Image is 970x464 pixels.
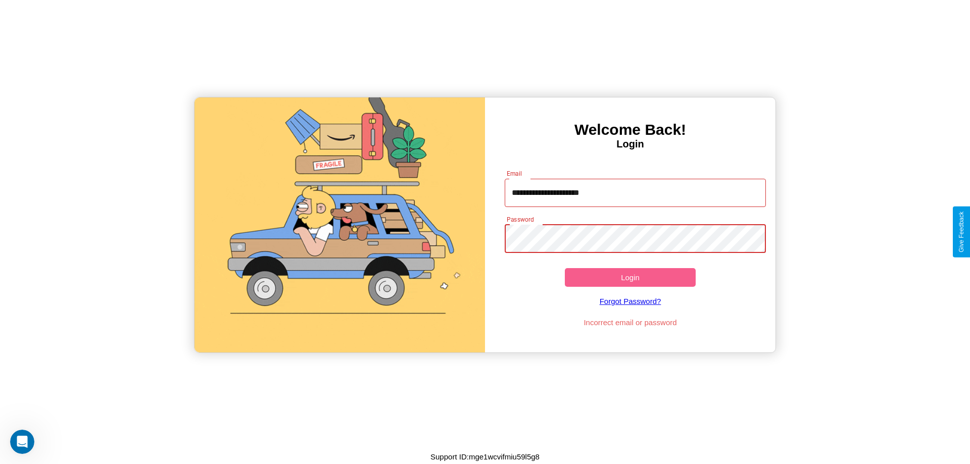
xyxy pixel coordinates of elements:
button: Login [565,268,696,287]
iframe: Intercom live chat [10,430,34,454]
h4: Login [485,138,775,150]
div: Give Feedback [958,212,965,252]
h3: Welcome Back! [485,121,775,138]
label: Password [507,215,533,224]
p: Support ID: mge1wcvifmiu59l5g8 [430,450,540,463]
p: Incorrect email or password [500,316,761,329]
a: Forgot Password? [500,287,761,316]
img: gif [195,97,485,352]
label: Email [507,169,522,178]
